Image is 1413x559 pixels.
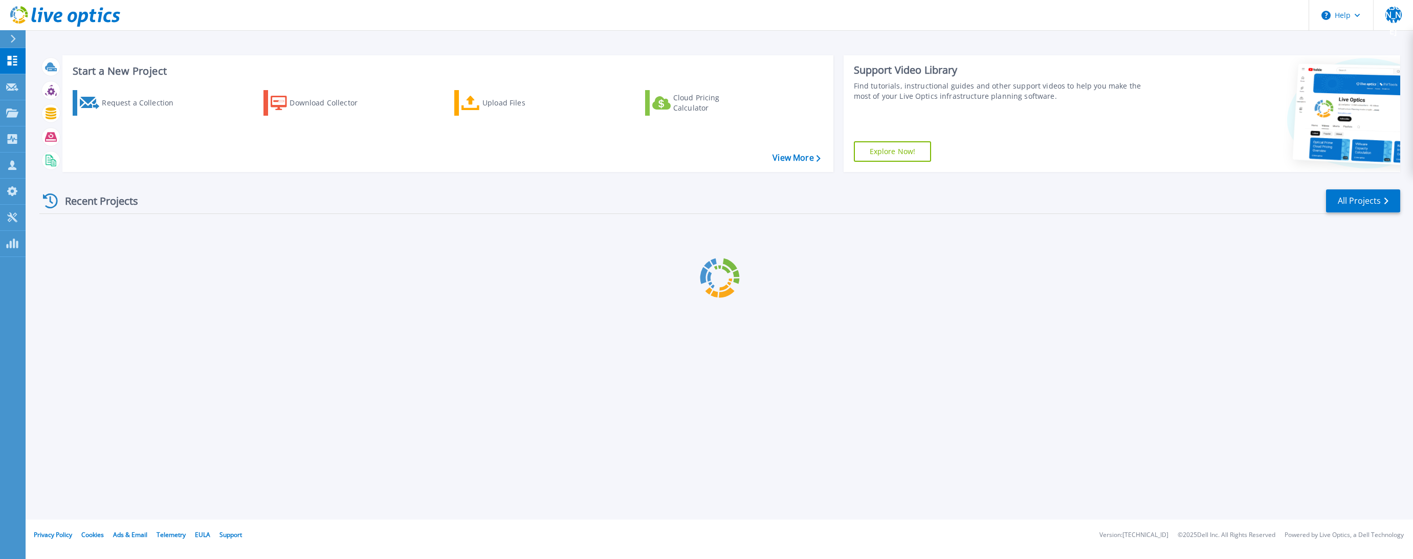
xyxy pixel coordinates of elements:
[113,530,147,539] a: Ads & Email
[73,90,187,116] a: Request a Collection
[854,81,1142,101] div: Find tutorials, instructional guides and other support videos to help you make the most of your L...
[854,141,932,162] a: Explore Now!
[195,530,210,539] a: EULA
[39,188,152,213] div: Recent Projects
[157,530,186,539] a: Telemetry
[81,530,104,539] a: Cookies
[290,93,371,113] div: Download Collector
[1285,532,1404,539] li: Powered by Live Optics, a Dell Technology
[34,530,72,539] a: Privacy Policy
[1178,532,1275,539] li: © 2025 Dell Inc. All Rights Reserved
[854,63,1142,77] div: Support Video Library
[263,90,378,116] a: Download Collector
[673,93,755,113] div: Cloud Pricing Calculator
[772,153,820,163] a: View More
[645,90,759,116] a: Cloud Pricing Calculator
[1326,189,1400,212] a: All Projects
[102,93,184,113] div: Request a Collection
[482,93,564,113] div: Upload Files
[454,90,568,116] a: Upload Files
[1099,532,1168,539] li: Version: [TECHNICAL_ID]
[219,530,242,539] a: Support
[73,66,820,77] h3: Start a New Project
